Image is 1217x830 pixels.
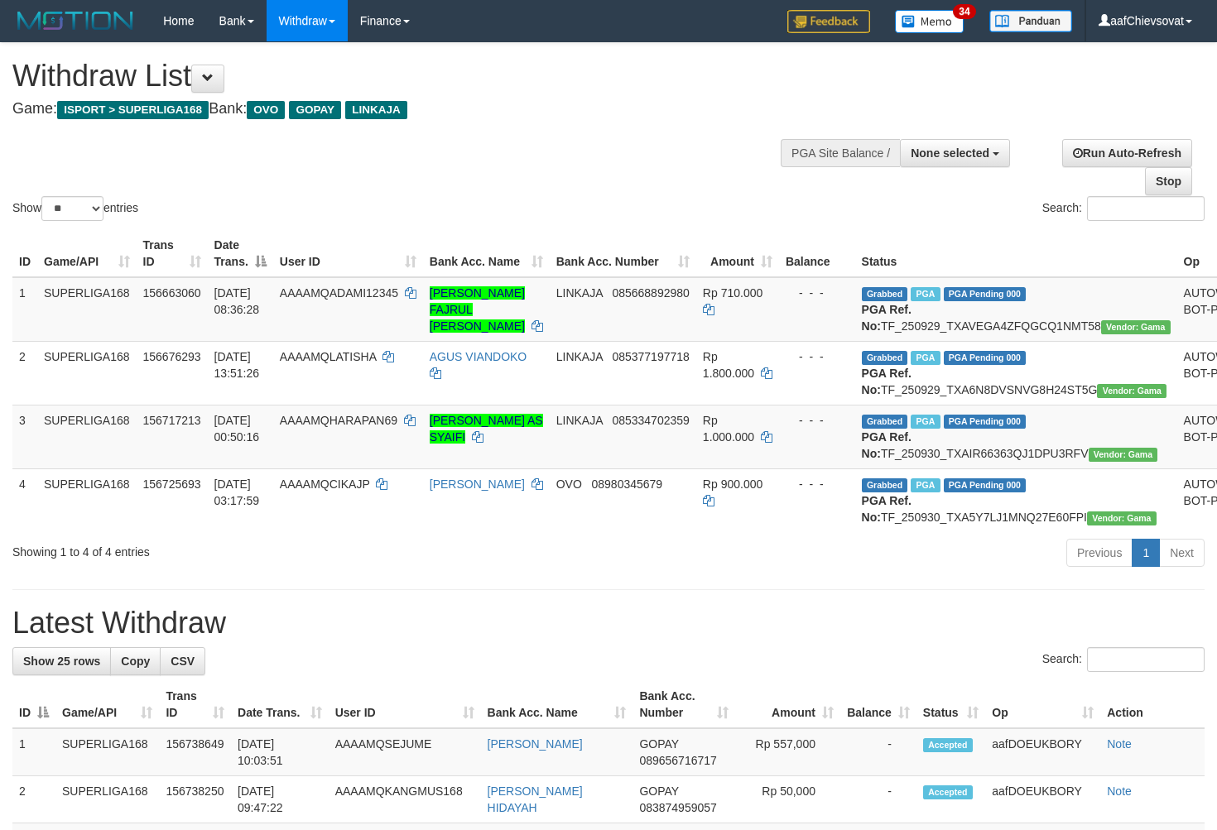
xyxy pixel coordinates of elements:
img: MOTION_logo.png [12,8,138,33]
th: Op: activate to sort column ascending [985,681,1100,728]
span: OVO [247,101,285,119]
th: Trans ID: activate to sort column ascending [159,681,231,728]
input: Search: [1087,196,1205,221]
a: AGUS VIANDOKO [430,350,527,363]
h1: Latest Withdraw [12,607,1205,640]
span: Accepted [923,785,973,799]
span: PGA Pending [944,415,1027,429]
span: Grabbed [862,287,908,301]
td: 4 [12,468,37,532]
th: Game/API: activate to sort column ascending [37,230,137,277]
td: TF_250930_TXAIR66363QJ1DPU3RFV [855,405,1177,468]
td: [DATE] 09:47:22 [231,776,329,823]
h1: Withdraw List [12,60,795,93]
th: Trans ID: activate to sort column ascending [137,230,208,277]
span: 156725693 [143,477,201,491]
span: Grabbed [862,415,908,429]
td: [DATE] 10:03:51 [231,728,329,776]
a: CSV [160,647,205,675]
span: Copy 085334702359 to clipboard [612,414,689,427]
td: AAAAMQKANGMUS168 [329,776,481,823]
span: Rp 900.000 [703,477,762,491]
span: AAAAMQHARAPAN69 [280,414,397,427]
th: Date Trans.: activate to sort column ascending [231,681,329,728]
td: TF_250929_TXAVEGA4ZFQGCQ1NMT58 [855,277,1177,342]
th: Amount: activate to sort column ascending [735,681,840,728]
b: PGA Ref. No: [862,430,912,460]
span: AAAAMQLATISHA [280,350,376,363]
span: Copy 085377197718 to clipboard [612,350,689,363]
th: User ID: activate to sort column ascending [273,230,423,277]
a: [PERSON_NAME] FAJRUL [PERSON_NAME] [430,286,525,333]
td: 2 [12,341,37,405]
span: Marked by aafsoycanthlai [911,351,940,365]
span: PGA Pending [944,478,1027,492]
a: [PERSON_NAME] [488,737,583,751]
td: TF_250929_TXA6N8DVSNVG8H24ST5G [855,341,1177,405]
span: GOPAY [639,737,678,751]
div: - - - [786,348,849,365]
span: Show 25 rows [23,655,100,668]
th: User ID: activate to sort column ascending [329,681,481,728]
span: ISPORT > SUPERLIGA168 [57,101,209,119]
span: AAAAMQADAMI12345 [280,286,398,300]
span: Vendor URL: https://trx31.1velocity.biz [1101,320,1171,334]
b: PGA Ref. No: [862,303,912,333]
span: [DATE] 03:17:59 [214,477,260,507]
input: Search: [1087,647,1205,672]
td: aafDOEUKBORY [985,728,1100,776]
span: Marked by aafnonsreyleab [911,415,940,429]
td: 156738649 [159,728,231,776]
span: Copy [121,655,150,668]
a: [PERSON_NAME] HIDAYAH [488,784,583,814]
span: 34 [953,4,975,19]
span: Copy 083874959057 to clipboard [639,801,716,814]
a: Note [1107,737,1132,751]
a: [PERSON_NAME] AS SYAIFI [430,414,543,444]
span: None selected [911,146,989,160]
td: SUPERLIGA168 [55,728,159,776]
td: SUPERLIGA168 [37,341,137,405]
img: Feedback.jpg [787,10,870,33]
td: SUPERLIGA168 [37,277,137,342]
span: LINKAJA [556,414,603,427]
td: - [840,728,916,776]
td: SUPERLIGA168 [37,405,137,468]
span: LINKAJA [556,350,603,363]
span: GOPAY [289,101,341,119]
th: Balance [779,230,855,277]
span: CSV [171,655,195,668]
td: AAAAMQSEJUME [329,728,481,776]
label: Show entries [12,196,138,221]
th: Amount: activate to sort column ascending [696,230,779,277]
span: GOPAY [639,784,678,798]
td: 1 [12,728,55,776]
span: Marked by aafnonsreyleab [911,478,940,492]
td: aafDOEUKBORY [985,776,1100,823]
label: Search: [1042,196,1205,221]
span: [DATE] 08:36:28 [214,286,260,316]
a: Next [1159,539,1205,567]
img: panduan.png [989,10,1072,32]
label: Search: [1042,647,1205,672]
a: Run Auto-Refresh [1062,139,1192,167]
td: SUPERLIGA168 [55,776,159,823]
div: Showing 1 to 4 of 4 entries [12,537,495,560]
span: AAAAMQCIKAJP [280,477,370,491]
th: ID [12,230,37,277]
th: Balance: activate to sort column ascending [840,681,916,728]
span: 156717213 [143,414,201,427]
b: PGA Ref. No: [862,494,912,524]
td: TF_250930_TXA5Y7LJ1MNQ27E60FPI [855,468,1177,532]
td: 3 [12,405,37,468]
div: - - - [786,476,849,492]
span: Vendor URL: https://trx31.1velocity.biz [1087,511,1157,525]
th: Action [1100,681,1205,728]
span: Copy 08980345679 to clipboard [592,477,663,491]
th: Bank Acc. Number: activate to sort column ascending [633,681,735,728]
span: Accepted [923,738,973,752]
button: None selected [900,139,1010,167]
td: SUPERLIGA168 [37,468,137,532]
td: - [840,776,916,823]
td: 1 [12,277,37,342]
